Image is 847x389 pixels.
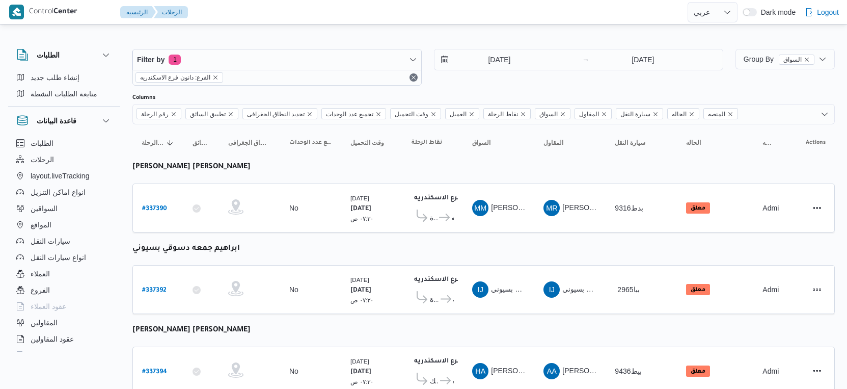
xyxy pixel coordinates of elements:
button: Remove تجميع عدد الوحدات from selection in this group [375,111,381,117]
button: الطلبات [16,49,112,61]
span: Actions [806,139,826,147]
input: Press the down key to open a popover containing a calendar. [434,49,550,70]
div: قاعدة البيانات [8,135,120,356]
button: remove selected entity [804,57,810,63]
button: Remove الحاله from selection in this group [689,111,695,117]
div: Muhammad Radha Ibrahem Said Ahmad Ali [543,200,560,216]
b: دانون فرع الاسكندريه [414,276,480,283]
iframe: chat widget [10,348,43,379]
div: → [582,56,589,63]
button: الطلبات [12,135,116,151]
span: الحاله [686,139,701,147]
small: ٠٧:٣٠ ص [350,297,374,303]
button: Filter by1 active filters [133,49,421,70]
span: قسم المنتزة [430,212,438,224]
button: layout.liveTracking [12,168,116,184]
b: [PERSON_NAME] [PERSON_NAME] [132,326,251,334]
span: Dark mode [757,8,796,16]
small: ٠٧:٣٠ ص [350,378,374,385]
span: 1 active filters [169,55,181,65]
b: ابراهيم جمعه دسوقي بسيوني [132,245,240,253]
span: العميل [450,109,467,120]
b: # 337394 [142,369,167,376]
button: عقود العملاء [12,298,116,315]
span: Admin [762,286,783,294]
span: الفرع: دانون فرع الاسكندريه [135,72,223,83]
button: الرحلات [12,151,116,168]
b: دانون فرع الاسكندريه [414,358,480,365]
button: Actions [809,281,825,298]
button: المقاول [539,135,600,151]
span: المقاول [575,108,612,119]
button: وقت التحميل [346,135,397,151]
span: وقت التحميل [350,139,384,147]
span: تطبيق السائق [190,109,225,120]
span: وقت التحميل [395,109,428,120]
span: المقاولين [31,317,58,329]
span: العملاء [31,268,50,280]
span: ابراهيم جمعه دسوقي بسيوني [491,285,578,293]
span: ابراهيم جمعه دسوقي بسيوني [562,285,649,293]
div: Ibrahem Jmuaah Dsaoqai Bsaioni [543,281,560,298]
button: Actions [809,200,825,216]
button: Remove المقاول from selection in this group [601,111,607,117]
button: تحديد النطاق الجغرافى [224,135,275,151]
img: X8yXhbKr1z7QwAAAABJRU5ErkJggg== [9,5,24,19]
button: المنصه [758,135,779,151]
span: الطلبات [31,137,53,149]
span: Admin [762,204,783,212]
span: الحاله [672,109,687,120]
span: MM [474,200,486,216]
span: معلق [686,202,710,214]
b: # 337392 [142,287,167,294]
span: [PERSON_NAME] [PERSON_NAME] [491,367,610,375]
span: المقاول [543,139,563,147]
button: Remove رقم الرحلة from selection in this group [171,111,177,117]
b: [DATE] [350,287,371,294]
span: السواق [539,109,558,120]
span: 2965ببا [617,286,639,294]
span: الحاله [667,108,699,119]
span: رقم الرحلة [141,109,169,120]
span: Logout [817,6,839,18]
span: الفرع: دانون فرع الاسكندريه [140,73,210,82]
small: [DATE] [350,195,369,201]
span: الرحلات [31,153,54,166]
a: #337390 [142,201,167,215]
h3: قاعدة البيانات [37,115,76,127]
span: السواق [783,55,802,64]
button: Logout [801,2,843,22]
button: قاعدة البيانات [16,115,112,127]
button: Remove العميل from selection in this group [469,111,475,117]
span: IJ [549,281,555,298]
span: المنصه [708,109,725,120]
small: [DATE] [350,358,369,365]
span: نقاط الرحلة [412,139,442,147]
span: دانون فرع الاسكندريه [452,375,454,387]
span: تحديد النطاق الجغرافى [228,139,271,147]
span: AA [547,363,557,379]
span: IJ [478,281,483,298]
span: المقاول [579,109,599,120]
button: Remove تطبيق السائق from selection in this group [228,111,234,117]
span: [PERSON_NAME] [PERSON_NAME] [562,367,681,375]
button: Actions [809,363,825,379]
span: دانون فرع الاسكندريه [451,212,454,224]
button: إنشاء طلب جديد [12,69,116,86]
div: الطلبات [8,69,120,106]
span: اجهزة التليفون [31,349,73,361]
span: السواق [535,108,570,119]
span: قسم محرم بك [430,375,439,387]
span: السواق [472,139,490,147]
span: Admin [762,367,783,375]
span: انواع سيارات النقل [31,251,86,264]
small: ٠٧:٣٠ ص [350,215,374,222]
span: تجميع عدد الوحدات [321,108,386,119]
span: إنشاء طلب جديد [31,71,79,84]
button: السواق [468,135,529,151]
span: نقاط الرحلة [488,109,517,120]
button: الفروع [12,282,116,298]
span: layout.liveTracking [31,170,89,182]
button: سيارة النقل [611,135,672,151]
span: رقم الرحلة [136,108,181,119]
